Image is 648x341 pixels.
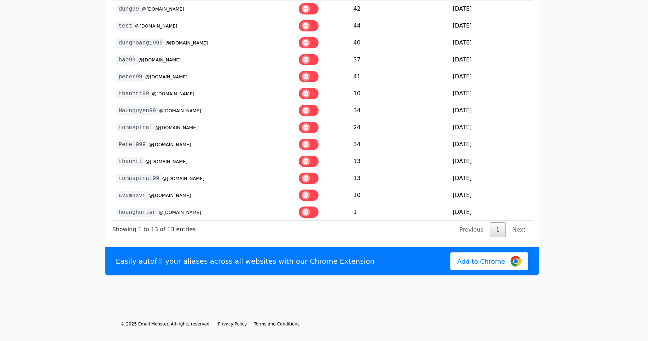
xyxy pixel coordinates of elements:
[218,321,247,327] a: Privacy Policy
[350,85,449,102] td: 10
[142,6,184,12] small: @[DOMAIN_NAME]
[121,321,211,327] li: © 2025 Email Monster. All rights reserved.
[145,74,188,79] small: @[DOMAIN_NAME]
[148,193,191,198] small: @[DOMAIN_NAME]
[135,23,177,29] small: @[DOMAIN_NAME]
[350,187,449,204] td: 10
[159,108,201,113] small: @[DOMAIN_NAME]
[453,222,489,237] a: Previous
[145,159,188,164] small: @[DOMAIN_NAME]
[450,252,528,270] a: Add to Chrome
[116,5,142,14] code: dung99
[449,0,532,17] td: [DATE]
[350,136,449,153] td: 34
[350,204,449,221] td: 1
[350,68,449,85] td: 41
[116,123,156,132] code: tomaspinal
[116,174,162,183] code: tomaspinal99
[116,191,149,200] code: avamaxvn
[449,34,532,51] td: [DATE]
[449,85,532,102] td: [DATE]
[457,257,505,266] span: Add to Chrome
[156,125,198,130] small: @[DOMAIN_NAME]
[148,142,191,147] small: @[DOMAIN_NAME]
[449,102,532,119] td: [DATE]
[490,222,506,237] a: 1
[350,17,449,34] td: 44
[112,221,196,234] div: Showing 1 to 13 of 13 entries
[159,210,201,215] small: @[DOMAIN_NAME]
[350,51,449,68] td: 37
[116,38,166,48] code: dunghoang1999
[350,34,449,51] td: 40
[162,176,205,181] small: @[DOMAIN_NAME]
[116,157,145,166] code: thanhtt
[116,106,159,115] code: Haunguyen99
[449,204,532,221] td: [DATE]
[350,102,449,119] td: 34
[449,136,532,153] td: [DATE]
[449,119,532,136] td: [DATE]
[116,72,145,82] code: peter99
[350,170,449,187] td: 13
[350,0,449,17] td: 42
[449,170,532,187] td: [DATE]
[449,51,532,68] td: [DATE]
[350,119,449,136] td: 24
[116,89,152,98] code: thanhtt99
[116,22,135,31] code: test
[116,208,159,217] code: hoanghunter
[449,68,532,85] td: [DATE]
[506,222,531,237] a: Next
[449,17,532,34] td: [DATE]
[449,187,532,204] td: [DATE]
[139,57,181,62] small: @[DOMAIN_NAME]
[510,256,521,267] img: Google Chrome Logo
[254,321,299,327] a: Terms and Conditions
[350,153,449,170] td: 13
[165,40,208,46] small: @[DOMAIN_NAME]
[152,91,194,96] small: @[DOMAIN_NAME]
[116,55,139,65] code: hao99
[116,256,375,266] p: Easily autofill your aliases across all websites with our Chrome Extension
[116,140,149,149] code: Pete1999
[449,153,532,170] td: [DATE]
